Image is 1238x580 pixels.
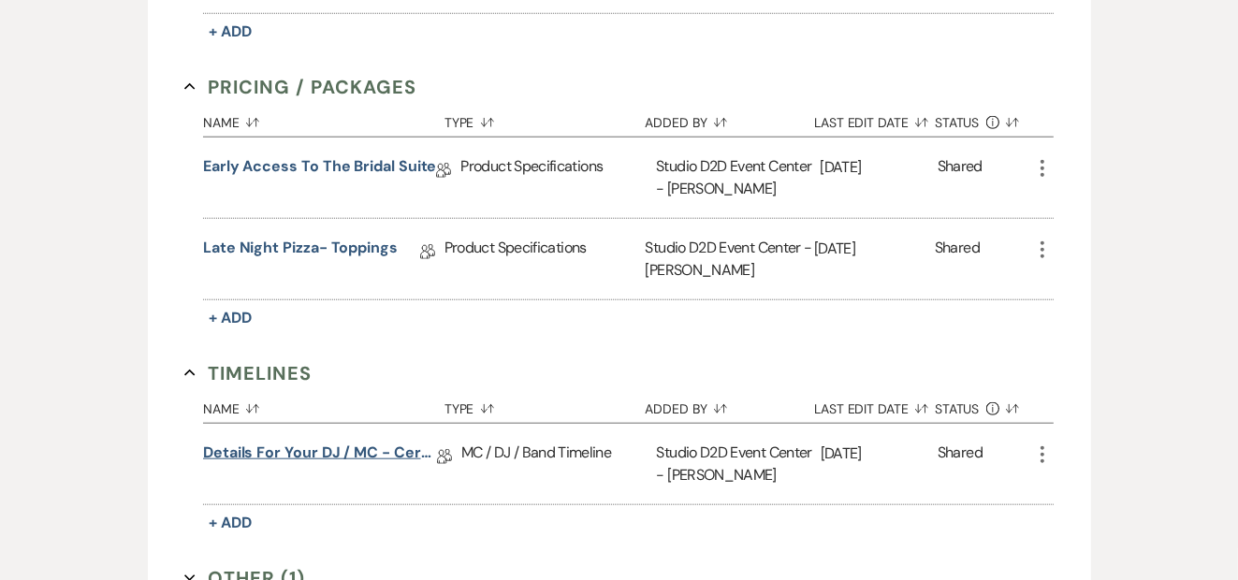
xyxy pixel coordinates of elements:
button: Status [935,387,1031,423]
button: Status [935,101,1031,137]
div: Studio D2D Event Center - [PERSON_NAME] [657,424,821,504]
button: Name [203,387,444,423]
button: Type [444,387,646,423]
span: + Add [209,513,252,532]
div: Shared [938,155,983,200]
button: Timelines [184,359,312,387]
div: Product Specifications [444,219,646,299]
button: Added By [646,387,814,423]
div: Shared [935,237,980,282]
button: Last Edit Date [814,387,935,423]
span: Status [935,116,980,129]
button: + Add [203,19,257,45]
button: Added By [646,101,814,137]
a: Details for your DJ / MC - Ceremony & Reception [203,442,437,471]
button: + Add [203,305,257,331]
div: Product Specifications [460,138,656,218]
div: Studio D2D Event Center - [PERSON_NAME] [646,219,814,299]
p: [DATE] [821,155,938,180]
a: Early Access to the Bridal Suite [203,155,436,184]
p: [DATE] [814,237,935,261]
a: Late Night Pizza- Toppings [203,237,398,266]
div: Shared [938,442,983,486]
button: Last Edit Date [814,101,935,137]
button: Pricing / Packages [184,73,416,101]
button: Type [444,101,646,137]
span: + Add [209,22,252,41]
p: [DATE] [821,442,938,466]
button: + Add [203,510,257,536]
div: Studio D2D Event Center - [PERSON_NAME] [656,138,820,218]
button: Name [203,101,444,137]
span: Status [935,402,980,415]
div: MC / DJ / Band Timeline [461,424,657,504]
span: + Add [209,308,252,327]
